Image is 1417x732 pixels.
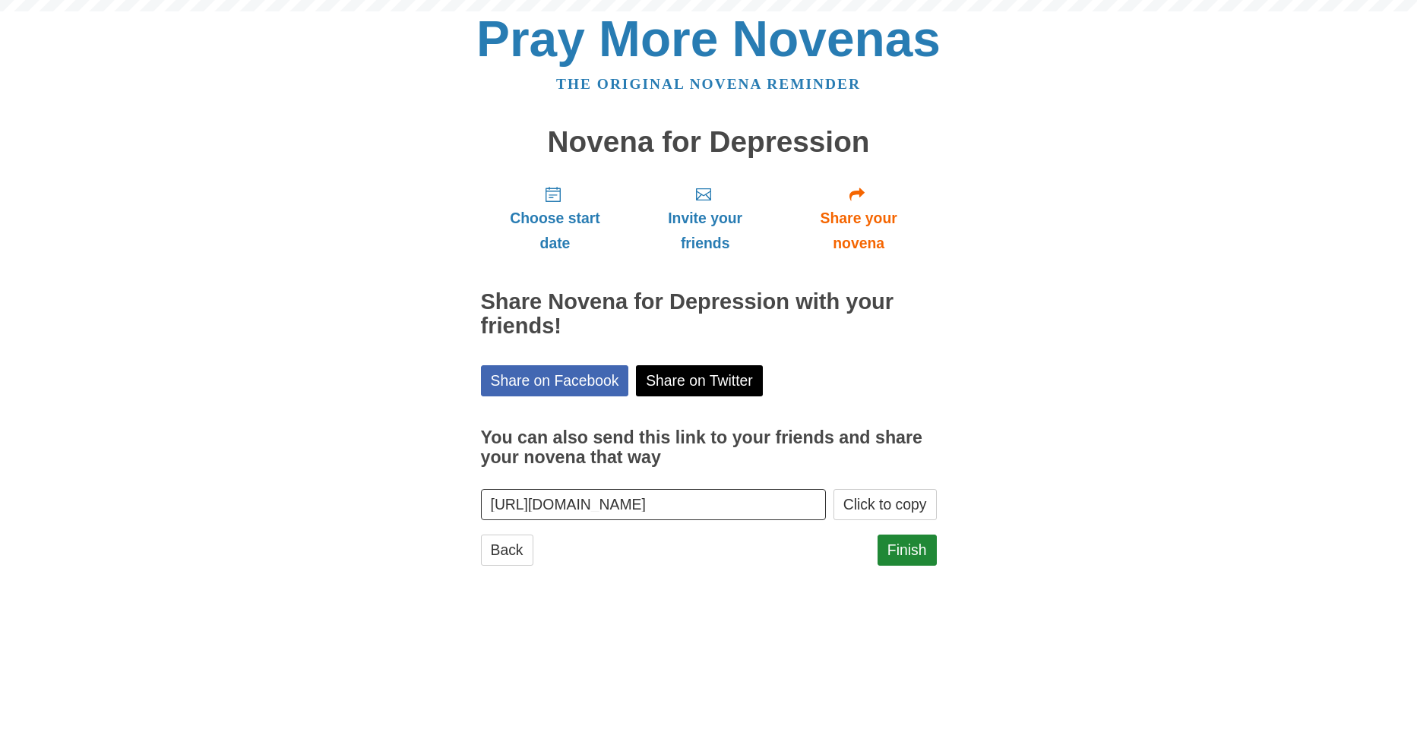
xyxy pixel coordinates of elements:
[481,365,629,396] a: Share on Facebook
[481,535,533,566] a: Back
[476,11,941,67] a: Pray More Novenas
[496,206,615,256] span: Choose start date
[556,76,861,92] a: The original novena reminder
[481,428,937,467] h3: You can also send this link to your friends and share your novena that way
[636,365,763,396] a: Share on Twitter
[481,290,937,339] h2: Share Novena for Depression with your friends!
[481,173,630,263] a: Choose start date
[796,206,922,256] span: Share your novena
[878,535,937,566] a: Finish
[833,489,937,520] button: Click to copy
[481,126,937,159] h1: Novena for Depression
[644,206,765,256] span: Invite your friends
[629,173,780,263] a: Invite your friends
[781,173,937,263] a: Share your novena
